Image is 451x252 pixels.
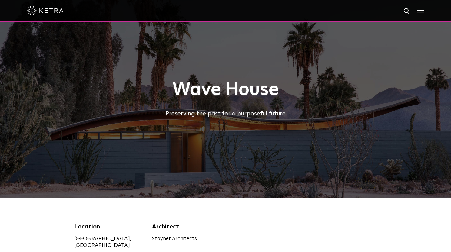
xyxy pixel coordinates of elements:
div: Location [74,222,143,231]
img: Hamburger%20Nav.svg [417,8,424,13]
div: [GEOGRAPHIC_DATA], [GEOGRAPHIC_DATA] [74,235,143,249]
a: Stayner Architects [152,236,197,241]
div: Architect [152,222,221,231]
h1: Wave House [74,80,377,100]
div: Preserving the past for a purposeful future [74,109,377,118]
img: ketra-logo-2019-white [27,6,64,15]
img: search icon [403,8,411,15]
